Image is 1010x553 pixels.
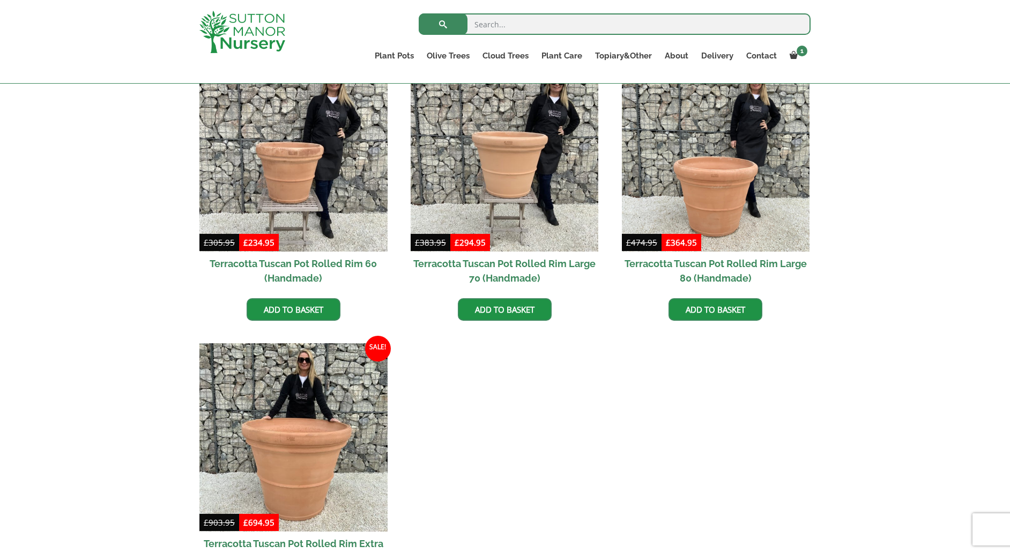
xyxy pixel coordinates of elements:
[199,64,388,291] a: Sale! Terracotta Tuscan Pot Rolled Rim 60 (Handmade)
[420,48,476,63] a: Olive Trees
[797,46,807,56] span: 1
[626,237,631,248] span: £
[199,11,285,53] img: logo
[368,48,420,63] a: Plant Pots
[204,237,235,248] bdi: 305.95
[415,237,420,248] span: £
[419,13,811,35] input: Search...
[415,237,446,248] bdi: 383.95
[535,48,589,63] a: Plant Care
[476,48,535,63] a: Cloud Trees
[199,343,388,532] img: Terracotta Tuscan Pot Rolled Rim Extra Large 100 (Handmade)
[411,64,599,291] a: Sale! Terracotta Tuscan Pot Rolled Rim Large 70 (Handmade)
[666,237,671,248] span: £
[658,48,695,63] a: About
[622,64,810,252] img: Terracotta Tuscan Pot Rolled Rim Large 80 (Handmade)
[455,237,459,248] span: £
[247,298,340,321] a: Add to basket: “Terracotta Tuscan Pot Rolled Rim 60 (Handmade)”
[243,237,274,248] bdi: 234.95
[243,517,248,528] span: £
[243,517,274,528] bdi: 694.95
[204,517,235,528] bdi: 903.95
[199,252,388,290] h2: Terracotta Tuscan Pot Rolled Rim 60 (Handmade)
[458,298,552,321] a: Add to basket: “Terracotta Tuscan Pot Rolled Rim Large 70 (Handmade)”
[589,48,658,63] a: Topiary&Other
[199,64,388,252] img: Terracotta Tuscan Pot Rolled Rim 60 (Handmade)
[622,64,810,291] a: Sale! Terracotta Tuscan Pot Rolled Rim Large 80 (Handmade)
[669,298,762,321] a: Add to basket: “Terracotta Tuscan Pot Rolled Rim Large 80 (Handmade)”
[365,336,391,362] span: Sale!
[740,48,783,63] a: Contact
[204,517,209,528] span: £
[455,237,486,248] bdi: 294.95
[666,237,697,248] bdi: 364.95
[622,252,810,290] h2: Terracotta Tuscan Pot Rolled Rim Large 80 (Handmade)
[411,64,599,252] img: Terracotta Tuscan Pot Rolled Rim Large 70 (Handmade)
[411,252,599,290] h2: Terracotta Tuscan Pot Rolled Rim Large 70 (Handmade)
[783,48,811,63] a: 1
[626,237,657,248] bdi: 474.95
[243,237,248,248] span: £
[695,48,740,63] a: Delivery
[204,237,209,248] span: £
